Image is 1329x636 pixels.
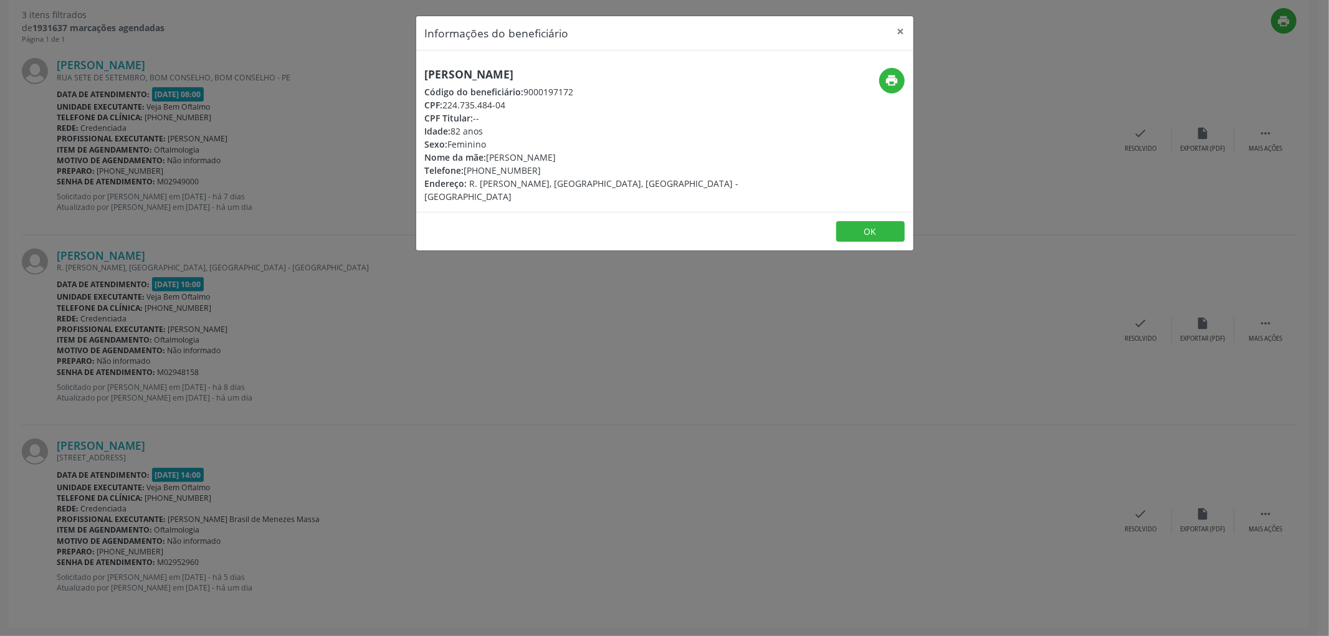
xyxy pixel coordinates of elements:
span: CPF: [425,99,443,111]
div: [PHONE_NUMBER] [425,164,739,177]
span: Sexo: [425,138,448,150]
div: -- [425,112,739,125]
h5: [PERSON_NAME] [425,68,739,81]
div: 224.735.484-04 [425,98,739,112]
button: OK [836,221,905,242]
span: Endereço: [425,178,467,189]
h5: Informações do beneficiário [425,25,569,41]
span: Código do beneficiário: [425,86,524,98]
span: Telefone: [425,164,464,176]
div: 9000197172 [425,85,739,98]
div: 82 anos [425,125,739,138]
button: Close [888,16,913,47]
div: [PERSON_NAME] [425,151,739,164]
span: Nome da mãe: [425,151,487,163]
div: Feminino [425,138,739,151]
span: Idade: [425,125,451,137]
span: CPF Titular: [425,112,474,124]
span: R. [PERSON_NAME], [GEOGRAPHIC_DATA], [GEOGRAPHIC_DATA] - [GEOGRAPHIC_DATA] [425,178,739,202]
i: print [885,74,898,87]
button: print [879,68,905,93]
